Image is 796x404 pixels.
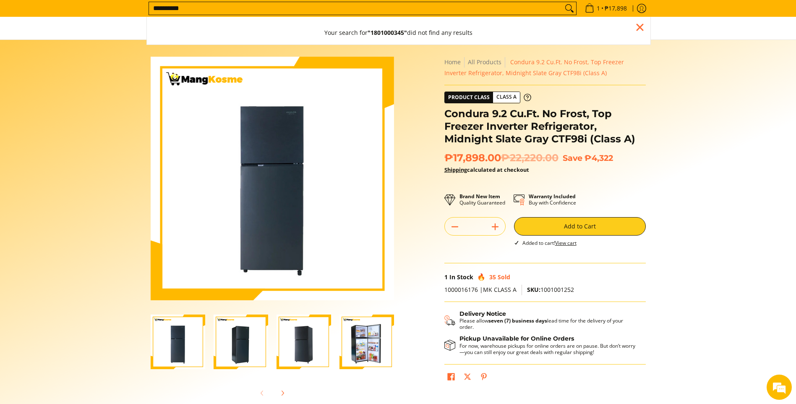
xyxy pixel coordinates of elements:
img: Condura 9.2 Cu.Ft. No Frost, Top Freezer Inverter Refrigerator, Midnight Slate Gray CTF98i (Class... [151,315,205,369]
h1: Condura 9.2 Cu.Ft. No Frost, Top Freezer Inverter Refrigerator, Midnight Slate Gray CTF98i (Class A) [444,108,646,145]
span: 1 [444,273,448,281]
span: Condura 9.2 Cu.Ft. No Frost, Top Freezer Inverter Refrigerator, Midnight Slate Gray CTF98i (Class A) [444,58,624,77]
button: Search [563,2,576,15]
strong: Pickup Unavailable for Online Orders [459,335,574,342]
a: Shipping [444,166,467,173]
strong: Warranty Included [529,193,576,200]
a: All Products [468,58,501,66]
img: Condura 9.2 Cu.Ft. No Frost, Top Freezer Inverter Refrigerator, Midnight Slate Gray CTF98i (Class... [277,315,331,369]
p: Quality Guaranteed [459,193,505,206]
p: Buy with Confidence [529,193,576,206]
div: Close pop up [634,21,646,34]
span: Save [563,153,582,163]
button: Add to Cart [514,217,646,236]
button: Add [485,220,505,233]
strong: Delivery Notice [459,310,506,317]
nav: Breadcrumbs [444,57,646,79]
span: ₱4,322 [585,153,613,163]
span: Product Class [445,92,493,103]
a: Pin on Pinterest [478,371,490,385]
span: In Stock [449,273,473,281]
a: Product Class Class A [444,92,531,103]
strong: seven (7) business days [488,317,547,324]
span: 35 [489,273,496,281]
button: Next [273,384,292,402]
button: Your search for"1801000345"did not find any results [316,21,481,45]
a: Share on Facebook [445,371,457,385]
strong: Brand New Item [459,193,500,200]
span: 1001001252 [527,286,574,294]
strong: "1801000345" [368,29,407,37]
span: Class A [493,92,520,102]
img: Condura 9.2 Cu.Ft. No Frost, Top Freezer Inverter Refrigerator, Midnight Slate Gray CTF98i (Class A) [151,57,394,300]
span: 1 [595,5,601,11]
button: Shipping & Delivery [444,310,637,331]
del: ₱22,220.00 [501,152,559,164]
span: • [582,4,629,13]
a: Home [444,58,461,66]
span: ₱17,898.00 [444,152,559,164]
button: Subtract [445,220,465,233]
span: Sold [498,273,510,281]
p: Please allow lead time for the delivery of your order. [459,317,637,330]
span: ₱17,898 [603,5,628,11]
img: Condura 9.2 Cu.Ft. No Frost, Top Freezer Inverter Refrigerator, Midnight Slate Gray CTF98i (Class... [214,315,268,369]
textarea: Type your message and hit 'Enter' [4,229,160,259]
a: Post on X [462,371,473,385]
div: Chat with us now [44,47,141,58]
span: SKU: [527,286,540,294]
a: View cart [555,239,577,247]
img: Condura 9.2 Cu.Ft. No Frost, Top Freezer Inverter Refrigerator, Midnight Slate Gray CTF98i (Class... [339,315,394,369]
span: We're online! [49,106,116,191]
strong: calculated at checkout [444,166,529,173]
div: Minimize live chat window [138,4,158,24]
p: For now, warehouse pickups for online orders are on pause. But don’t worry—you can still enjoy ou... [459,343,637,355]
span: Added to cart! [522,239,577,247]
span: 1000016176 |MK CLASS A [444,286,517,294]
